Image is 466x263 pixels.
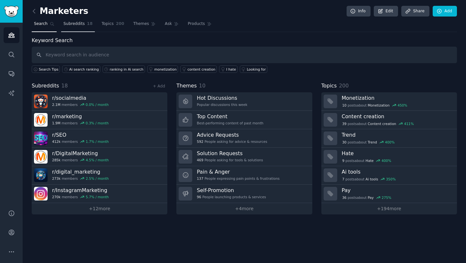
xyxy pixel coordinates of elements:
[102,21,114,27] span: Topics
[374,6,398,17] a: Edit
[133,21,149,27] span: Themes
[321,82,337,90] span: Topics
[52,195,109,199] div: members
[52,158,61,162] span: 285k
[240,65,267,73] a: Looking for
[342,95,452,101] h3: Monetization
[368,140,377,144] span: Trend
[153,84,165,88] a: + Add
[52,176,109,181] div: members
[110,67,143,72] div: ranking in Ai search
[63,21,85,27] span: Subreddits
[197,113,263,120] h3: Top Content
[339,83,349,89] span: 200
[197,150,263,157] h3: Solution Requests
[199,83,205,89] span: 10
[342,195,392,200] div: post s about
[342,139,395,145] div: post s about
[34,131,48,145] img: SEO
[197,168,280,175] h3: Pain & Anger
[86,102,109,107] div: 0.0 % / month
[342,177,344,181] span: 7
[342,113,452,120] h3: Content creation
[366,158,374,163] span: Hate
[99,19,127,32] a: Topics200
[321,129,457,148] a: Trend30postsaboutTrend400%
[32,6,88,17] h2: Marketers
[34,113,48,127] img: marketing
[433,6,457,17] a: Add
[226,67,236,72] div: I hate
[385,140,395,144] div: 400 %
[86,139,109,144] div: 1.7 % / month
[86,176,109,181] div: 2.5 % / month
[32,203,167,214] a: +12more
[368,103,390,108] span: Monetization
[52,176,61,181] span: 273k
[86,121,109,125] div: 0.3 % / month
[87,21,93,27] span: 18
[342,158,344,163] span: 9
[34,150,48,164] img: DigitalMarketing
[52,150,109,157] h3: r/ DigitalMarketing
[197,187,266,194] h3: Self-Promotion
[404,121,414,126] div: 411 %
[342,195,346,200] span: 36
[52,158,109,162] div: members
[52,187,109,194] h3: r/ InstagramMarketing
[131,19,158,32] a: Themes
[342,176,396,182] div: post s about
[342,102,408,108] div: post s about
[397,103,407,108] div: 450 %
[62,65,100,73] a: Ai search ranking
[52,102,61,107] span: 2.1M
[34,187,48,200] img: InstagramMarketing
[321,111,457,129] a: Content creation39postsaboutContent creation411%
[32,65,60,73] button: Search Tips
[386,177,396,181] div: 350 %
[342,121,346,126] span: 39
[197,195,266,199] div: People launching products & services
[176,148,312,166] a: Solution Requests469People asking for tools & solutions
[342,103,346,108] span: 10
[34,95,48,108] img: socialmedia
[321,203,457,214] a: +194more
[32,166,167,185] a: r/digital_marketing273kmembers2.5% / month
[321,166,457,185] a: Ai tools7postsaboutAi tools350%
[342,158,392,164] div: post s about
[4,6,19,17] img: GummySearch logo
[52,139,109,144] div: members
[368,195,374,200] span: Pay
[86,195,109,199] div: 5.7 % / month
[52,121,109,125] div: members
[247,67,266,72] div: Looking for
[219,65,238,73] a: I hate
[116,21,124,27] span: 200
[197,121,263,125] div: Best-performing content of past month
[176,92,312,111] a: Hot DiscussionsPopular discussions this week
[197,102,247,107] div: Popular discussions this week
[52,168,109,175] h3: r/ digital_marketing
[32,185,167,203] a: r/InstagramMarketing270kmembers5.7% / month
[34,21,48,27] span: Search
[197,95,247,101] h3: Hot Discussions
[162,19,181,32] a: Ask
[321,92,457,111] a: Monetization10postsaboutMonetization450%
[176,129,312,148] a: Advice Requests592People asking for advice & resources
[52,102,109,107] div: members
[32,47,457,63] input: Keyword search in audience
[34,168,48,182] img: digital_marketing
[342,140,346,144] span: 30
[52,113,109,120] h3: r/ marketing
[197,195,201,199] span: 96
[32,19,57,32] a: Search
[147,65,178,73] a: monetization
[32,111,167,129] a: r/marketing1.9Mmembers0.3% / month
[52,139,61,144] span: 412k
[197,176,203,181] span: 137
[197,139,267,144] div: People asking for advice & resources
[86,158,109,162] div: 4.5 % / month
[197,139,203,144] span: 592
[52,95,109,101] h3: r/ socialmedia
[368,121,396,126] span: Content creation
